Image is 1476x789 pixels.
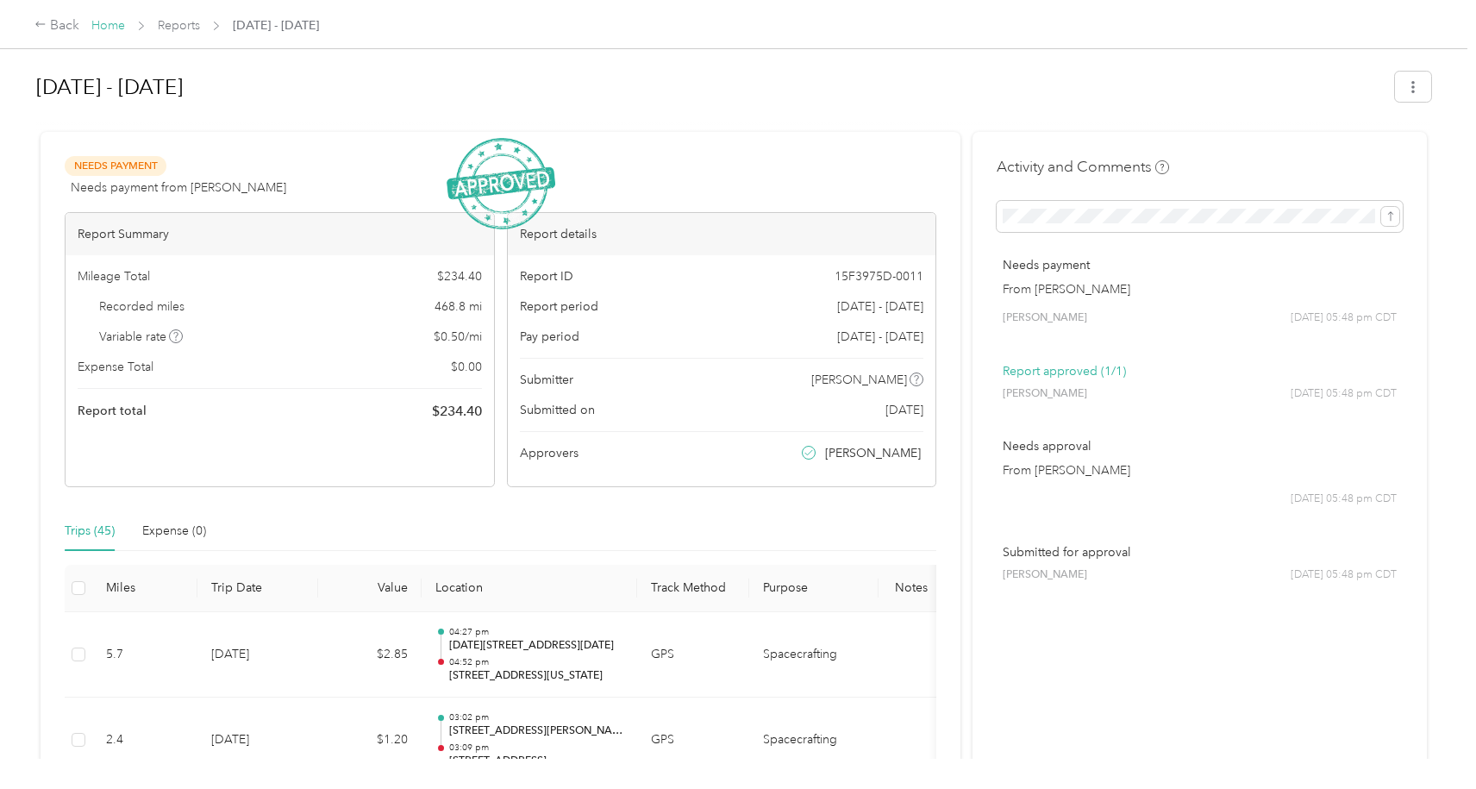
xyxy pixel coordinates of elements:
span: 468.8 mi [435,297,482,316]
td: [DATE] [197,698,318,784]
th: Value [318,565,422,612]
td: [DATE] [197,612,318,698]
p: 04:52 pm [449,656,623,668]
td: Spacecrafting [749,612,879,698]
p: Needs payment [1003,256,1397,274]
span: [DATE] 05:48 pm CDT [1291,310,1397,326]
th: Location [422,565,637,612]
span: Submitted on [520,401,595,419]
span: [DATE] 05:48 pm CDT [1291,386,1397,402]
div: Back [34,16,79,36]
span: Mileage Total [78,267,150,285]
td: GPS [637,612,749,698]
p: [STREET_ADDRESS][PERSON_NAME] [449,723,623,739]
p: 04:27 pm [449,626,623,638]
td: GPS [637,698,749,784]
p: From [PERSON_NAME] [1003,461,1397,479]
th: Track Method [637,565,749,612]
div: Trips (45) [65,522,115,541]
td: 5.7 [92,612,197,698]
p: [DATE][STREET_ADDRESS][DATE] [449,638,623,654]
div: Report Summary [66,213,494,255]
div: Expense (0) [142,522,206,541]
span: Needs Payment [65,156,166,176]
p: [STREET_ADDRESS][US_STATE] [449,668,623,684]
p: 03:02 pm [449,711,623,723]
span: [DATE] - [DATE] [837,297,923,316]
th: Trip Date [197,565,318,612]
th: Notes [879,565,943,612]
iframe: Everlance-gr Chat Button Frame [1379,692,1476,789]
p: Needs approval [1003,437,1397,455]
div: Report details [508,213,936,255]
td: Spacecrafting [749,698,879,784]
p: Submitted for approval [1003,543,1397,561]
span: [DATE] - [DATE] [233,16,319,34]
span: [DATE] 05:48 pm CDT [1291,492,1397,507]
td: $2.85 [318,612,422,698]
span: Pay period [520,328,579,346]
span: 15F3975D-0011 [835,267,923,285]
span: $ 234.40 [432,401,482,422]
span: Expense Total [78,358,153,376]
span: Recorded miles [99,297,184,316]
span: [PERSON_NAME] [1003,310,1087,326]
img: ApprovedStamp [447,138,555,230]
span: [DATE] 05:48 pm CDT [1291,567,1397,583]
p: From [PERSON_NAME] [1003,280,1397,298]
span: [DATE] - [DATE] [837,328,923,346]
th: Miles [92,565,197,612]
td: 2.4 [92,698,197,784]
span: Variable rate [99,328,184,346]
span: Approvers [520,444,579,462]
a: Home [91,18,125,33]
h4: Activity and Comments [997,156,1169,178]
span: Report ID [520,267,573,285]
span: [PERSON_NAME] [811,371,907,389]
span: $ 234.40 [437,267,482,285]
h1: Aug 3 - 16, 2025 [36,66,1383,108]
span: Report total [78,402,147,420]
td: $1.20 [318,698,422,784]
span: [PERSON_NAME] [1003,567,1087,583]
p: [STREET_ADDRESS] [449,754,623,769]
span: [PERSON_NAME] [825,444,921,462]
span: Report period [520,297,598,316]
span: [DATE] [885,401,923,419]
p: 03:09 pm [449,742,623,754]
span: Needs payment from [PERSON_NAME] [71,178,286,197]
span: $ 0.00 [451,358,482,376]
a: Reports [158,18,200,33]
th: Purpose [749,565,879,612]
p: Report approved (1/1) [1003,362,1397,380]
span: $ 0.50 / mi [434,328,482,346]
span: Submitter [520,371,573,389]
span: [PERSON_NAME] [1003,386,1087,402]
